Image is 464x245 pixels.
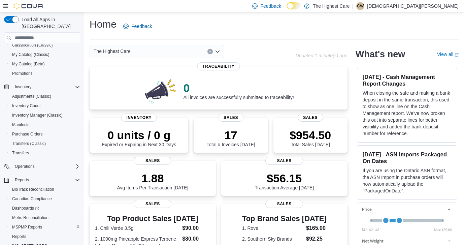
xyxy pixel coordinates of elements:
[356,49,405,60] h2: What's new
[218,114,243,122] span: Sales
[9,69,35,78] a: Promotions
[296,53,347,58] p: Updated 1 minute(s) ago
[356,2,364,10] div: Christian Wroten
[7,213,83,222] button: Metrc Reconciliation
[206,128,255,142] p: 17
[12,196,52,202] span: Canadian Compliance
[12,122,29,127] span: Manifests
[9,149,80,157] span: Transfers
[131,23,152,30] span: Feedback
[265,157,303,165] span: Sales
[12,94,51,99] span: Adjustments (Classic)
[12,206,39,211] span: Dashboards
[363,167,452,194] p: If you are using the Ontario ASN format, the ASN Import in purchase orders will now automatically...
[242,236,303,242] dt: 2. Southern Sky Brands
[12,215,48,220] span: Metrc Reconciliation
[215,49,220,54] button: Open list of options
[12,176,32,184] button: Reports
[9,130,80,138] span: Purchase Orders
[13,3,44,9] img: Cova
[184,81,294,100] div: All invoices are successfully submitted to traceability!
[182,235,210,243] dd: $80.00
[9,51,80,59] span: My Catalog (Classic)
[7,59,83,69] button: My Catalog (Beta)
[12,131,43,137] span: Purchase Orders
[15,164,35,169] span: Operations
[437,52,459,57] a: View allExternal link
[242,225,303,232] dt: 1. Rove
[9,214,51,222] a: Metrc Reconciliation
[182,224,210,232] dd: $90.00
[357,2,364,10] span: CW
[287,2,301,9] input: Dark Mode
[9,149,32,157] a: Transfers
[9,69,80,78] span: Promotions
[9,60,80,68] span: My Catalog (Beta)
[12,162,80,171] span: Operations
[12,61,45,67] span: My Catalog (Beta)
[9,223,45,231] a: MSPMP Reports
[9,185,57,193] a: BioTrack Reconciliation
[9,140,48,148] a: Transfers (Classic)
[7,120,83,129] button: Manifests
[9,51,52,59] a: My Catalog (Classic)
[9,233,29,241] a: Reports
[260,3,281,9] span: Feedback
[7,139,83,148] button: Transfers (Classic)
[7,69,83,78] button: Promotions
[117,172,188,185] p: 1.88
[9,195,80,203] span: Canadian Compliance
[12,71,33,76] span: Promotions
[306,235,327,243] dd: $92.25
[7,92,83,101] button: Adjustments (Classic)
[363,90,452,137] p: When closing the safe and making a bank deposit in the same transaction, this used to show as one...
[265,200,303,208] span: Sales
[9,92,54,100] a: Adjustments (Classic)
[7,129,83,139] button: Purchase Orders
[9,195,55,203] a: Canadian Compliance
[7,194,83,204] button: Canadian Compliance
[102,128,176,147] div: Expired or Expiring in Next 30 Days
[121,20,155,33] a: Feedback
[12,176,80,184] span: Reports
[90,18,117,31] h1: Home
[15,177,29,183] span: Reports
[9,92,80,100] span: Adjustments (Classic)
[12,224,42,230] span: MSPMP Reports
[290,128,331,142] p: $954.50
[134,200,171,208] span: Sales
[9,60,47,68] a: My Catalog (Beta)
[95,215,210,223] h3: Top Product Sales [DATE]
[7,50,83,59] button: My Catalog (Classic)
[19,16,80,30] span: Load All Apps in [GEOGRAPHIC_DATA]
[9,102,43,110] a: Inventory Count
[9,185,80,193] span: BioTrack Reconciliation
[363,73,452,87] h3: [DATE] - Cash Management Report Changes
[9,121,80,129] span: Manifests
[94,47,131,55] span: The Highest Care
[9,121,32,129] a: Manifests
[306,224,327,232] dd: $165.00
[1,175,83,185] button: Reports
[134,157,171,165] span: Sales
[313,2,350,10] p: The Highest Care
[12,150,29,156] span: Transfers
[7,148,83,158] button: Transfers
[7,185,83,194] button: BioTrack Reconciliation
[12,83,34,91] button: Inventory
[1,82,83,92] button: Inventory
[9,233,80,241] span: Reports
[9,41,56,49] a: Classification (Classic)
[12,234,26,239] span: Reports
[1,162,83,171] button: Operations
[9,223,80,231] span: MSPMP Reports
[206,128,255,147] div: Total # Invoices [DATE]
[12,187,54,192] span: BioTrack Reconciliation
[363,151,452,164] h3: [DATE] - ASN Imports Packaged On Dates
[298,114,323,122] span: Sales
[367,2,459,10] p: [DEMOGRAPHIC_DATA][PERSON_NAME]
[242,215,327,223] h3: Top Brand Sales [DATE]
[143,77,178,104] img: 0
[7,101,83,111] button: Inventory Count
